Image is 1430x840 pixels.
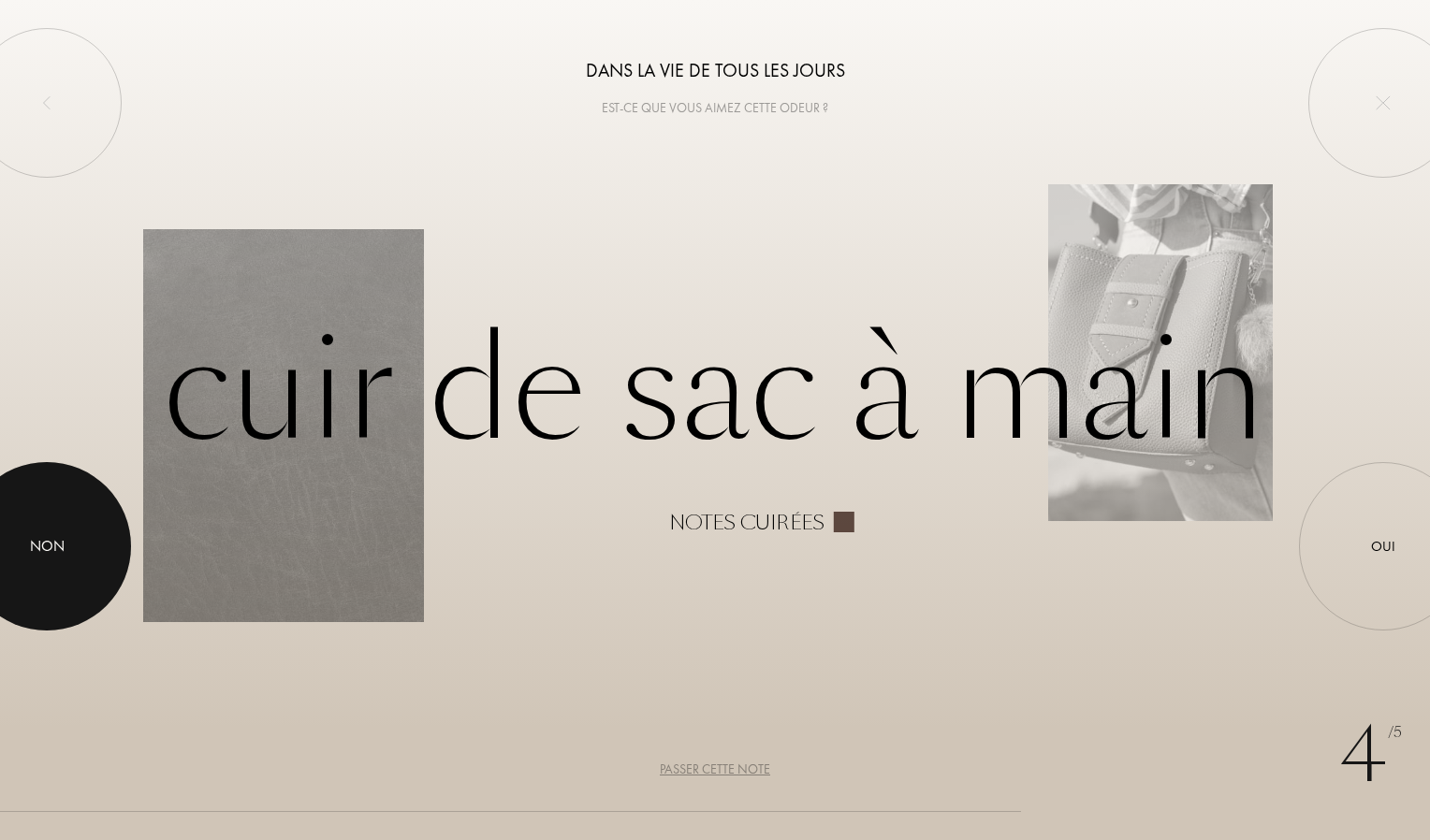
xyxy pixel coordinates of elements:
img: left_onboard.svg [39,95,54,110]
div: Oui [1371,535,1395,557]
img: quit_onboard.svg [1376,95,1391,110]
div: Non [30,535,65,558]
div: Passer cette note [660,760,770,779]
div: Cuir de sac à main [143,306,1287,534]
div: 4 [1339,700,1402,812]
span: /5 [1388,722,1402,744]
div: Notes cuirées [669,512,824,534]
